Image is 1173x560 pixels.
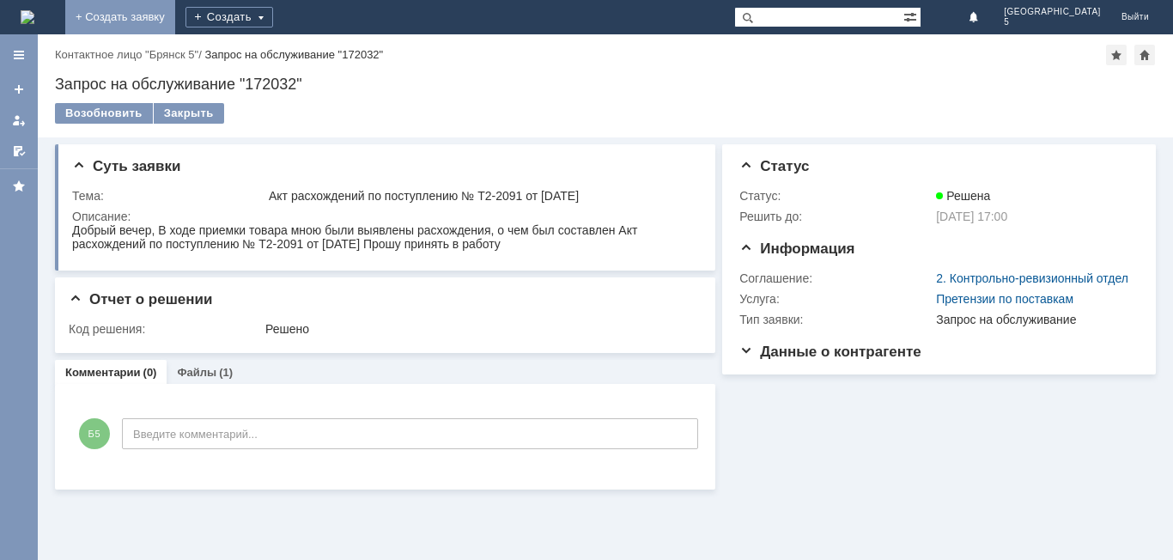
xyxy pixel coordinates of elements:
div: Создать [185,7,273,27]
a: Претензии по поставкам [936,292,1073,306]
div: Решить до: [739,210,933,223]
span: [GEOGRAPHIC_DATA] [1004,7,1101,17]
span: Статус [739,158,809,174]
div: Тема: [72,189,265,203]
a: Перейти на домашнюю страницу [21,10,34,24]
a: Мои согласования [5,137,33,165]
div: Услуга: [739,292,933,306]
div: Тип заявки: [739,313,933,326]
img: logo [21,10,34,24]
a: 2. Контрольно-ревизионный отдел [936,271,1128,285]
a: Мои заявки [5,107,33,134]
div: (0) [143,366,157,379]
a: Создать заявку [5,76,33,103]
div: Запрос на обслуживание [936,313,1131,326]
div: Описание: [72,210,696,223]
div: Код решения: [69,322,262,336]
div: Решено [265,322,692,336]
div: Соглашение: [739,271,933,285]
span: Б5 [79,418,110,449]
div: Сделать домашней страницей [1134,45,1155,65]
div: / [55,48,204,61]
div: Статус: [739,189,933,203]
div: Запрос на обслуживание "172032" [204,48,383,61]
a: Комментарии [65,366,141,379]
span: Отчет о решении [69,291,212,307]
span: Суть заявки [72,158,180,174]
div: (1) [219,366,233,379]
a: Контактное лицо "Брянск 5" [55,48,198,61]
div: Запрос на обслуживание "172032" [55,76,1156,93]
span: [DATE] 17:00 [936,210,1007,223]
span: Решена [936,189,990,203]
span: Расширенный поиск [903,8,921,24]
span: 5 [1004,17,1101,27]
span: Информация [739,240,854,257]
a: Файлы [177,366,216,379]
div: Акт расхождений по поступлению № Т2-2091 от [DATE] [269,189,692,203]
div: Добавить в избранное [1106,45,1127,65]
span: Данные о контрагенте [739,344,921,360]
